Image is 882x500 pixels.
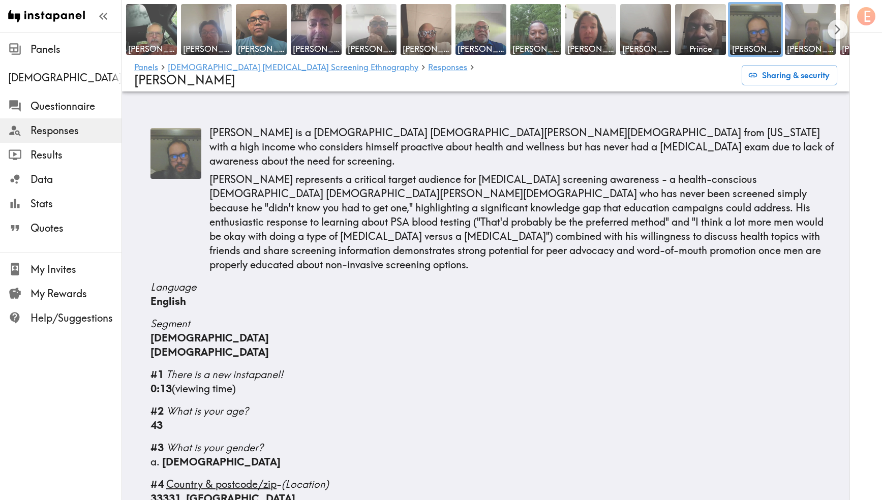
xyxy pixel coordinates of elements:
span: [DEMOGRAPHIC_DATA] [162,455,281,468]
p: [PERSON_NAME] is a [DEMOGRAPHIC_DATA] [DEMOGRAPHIC_DATA][PERSON_NAME][DEMOGRAPHIC_DATA] from [US_... [209,126,837,168]
span: English [150,295,186,307]
span: Prince [677,43,724,54]
b: #2 [150,404,164,417]
p: [PERSON_NAME] represents a critical target audience for [MEDICAL_DATA] screening awareness - a he... [209,172,837,272]
div: a. [150,455,837,469]
b: #1 [150,368,164,381]
span: [DEMOGRAPHIC_DATA] [150,331,269,344]
button: E [856,6,876,26]
a: [PERSON_NAME] [344,2,399,57]
a: [PERSON_NAME] [234,2,289,57]
a: [PERSON_NAME] [453,2,508,57]
div: (viewing time) [150,382,837,396]
span: Help/Suggestions [31,311,121,325]
span: My Rewards [31,287,121,301]
span: What is your gender? [166,441,263,454]
span: [DEMOGRAPHIC_DATA] [150,346,269,358]
span: Results [31,148,121,162]
span: [PERSON_NAME] [238,43,285,54]
span: [PERSON_NAME] [403,43,449,54]
a: [PERSON_NAME] [289,2,344,57]
a: Responses [428,63,467,73]
a: Prince [673,2,728,57]
div: - [150,477,837,491]
a: [PERSON_NAME] [508,2,563,57]
b: #4 [150,478,164,490]
b: #3 [150,441,164,454]
a: [PERSON_NAME] [124,2,179,57]
div: 43 [150,418,837,432]
span: Data [31,172,121,186]
span: [PERSON_NAME] [183,43,230,54]
span: Quotes [31,221,121,235]
span: [PERSON_NAME] [134,72,235,87]
button: Sharing & security [742,65,837,85]
span: Panels [31,42,121,56]
a: [PERSON_NAME] [399,2,453,57]
span: [PERSON_NAME] [512,43,559,54]
div: Male Prostate Cancer Screening Ethnography [8,71,121,85]
span: [PERSON_NAME] [128,43,175,54]
span: There is a new instapanel! [166,368,283,381]
span: Questionnaire [31,99,121,113]
a: [PERSON_NAME] [783,2,838,57]
span: [PERSON_NAME] [293,43,340,54]
b: 0:13 [150,382,172,395]
span: [DEMOGRAPHIC_DATA] [MEDICAL_DATA] Screening Ethnography [8,71,121,85]
span: Language [150,280,196,293]
span: [PERSON_NAME] [348,43,394,54]
span: E [863,8,871,25]
span: [PERSON_NAME] [787,43,834,54]
span: Country & postcode/zip [166,478,277,490]
span: [PERSON_NAME] [458,43,504,54]
span: [PERSON_NAME] [567,43,614,54]
span: Segment [150,317,190,330]
span: Responses [31,123,121,138]
a: [DEMOGRAPHIC_DATA] [MEDICAL_DATA] Screening Ethnography [168,63,418,73]
a: [PERSON_NAME] [618,2,673,57]
a: [PERSON_NAME] [728,2,783,57]
button: Scroll right [828,20,847,40]
a: Panels [134,63,158,73]
img: Thumbnail [150,128,201,179]
span: [PERSON_NAME] [622,43,669,54]
span: My Invites [31,262,121,276]
a: [PERSON_NAME] [563,2,618,57]
span: What is your age? [166,404,249,417]
span: (Location) [282,478,329,490]
span: Stats [31,197,121,211]
a: [PERSON_NAME] [179,2,234,57]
